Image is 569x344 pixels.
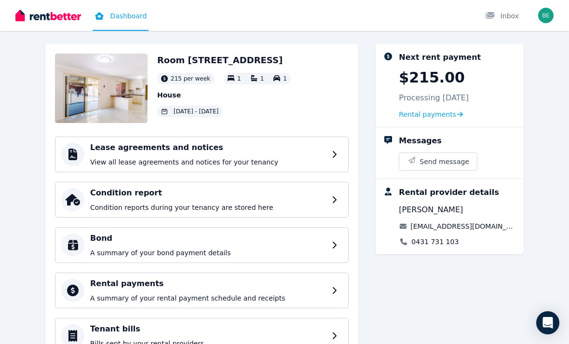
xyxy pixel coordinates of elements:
[485,11,519,21] div: Inbox
[538,8,554,23] img: Ben Findley
[283,75,287,82] span: 1
[90,142,326,153] h4: Lease agreements and notices
[90,233,326,244] h4: Bond
[410,221,516,231] a: [EMAIL_ADDRESS][DOMAIN_NAME]
[399,110,456,119] span: Rental payments
[90,293,326,303] p: A summary of your rental payment schedule and receipts
[399,92,469,104] p: Processing [DATE]
[536,311,559,334] div: Open Intercom Messenger
[399,187,499,198] div: Rental provider details
[399,153,477,170] button: Send message
[15,8,81,23] img: RentBetter
[399,52,481,63] div: Next rent payment
[90,248,326,258] p: A summary of your bond payment details
[237,75,241,82] span: 1
[157,90,291,100] p: House
[90,187,326,199] h4: Condition report
[420,157,469,166] span: Send message
[90,203,326,212] p: Condition reports during your tenancy are stored here
[157,54,291,67] h2: Room [STREET_ADDRESS]
[171,75,210,83] span: 215 per week
[411,237,459,247] a: 0431 731 103
[90,278,326,289] h4: Rental payments
[399,110,463,119] a: Rental payments
[90,157,326,167] p: View all lease agreements and notices for your tenancy
[174,108,218,115] span: [DATE] - [DATE]
[399,135,441,147] div: Messages
[399,69,465,86] p: $215.00
[260,75,264,82] span: 1
[55,54,148,123] img: Property Url
[90,323,326,335] h4: Tenant bills
[399,204,463,216] span: [PERSON_NAME]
